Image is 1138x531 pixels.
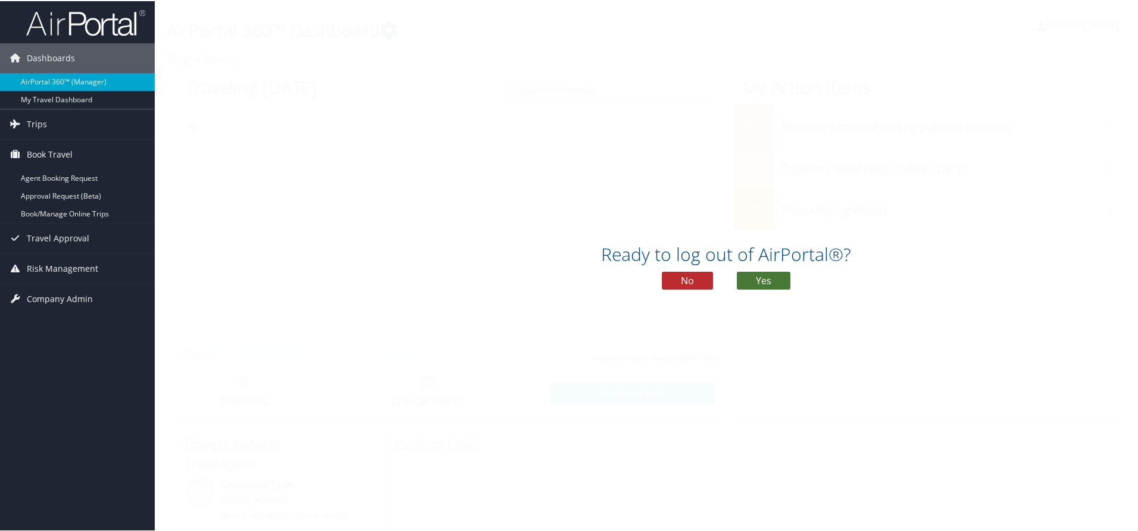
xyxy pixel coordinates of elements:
span: Book Travel [27,139,73,168]
button: Yes [737,271,790,288]
span: Company Admin [27,283,93,313]
span: Risk Management [27,253,98,282]
img: airportal-logo.png [26,8,145,36]
span: Dashboards [27,42,75,72]
span: Trips [27,108,47,138]
span: Travel Approval [27,222,89,252]
button: No [662,271,713,288]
